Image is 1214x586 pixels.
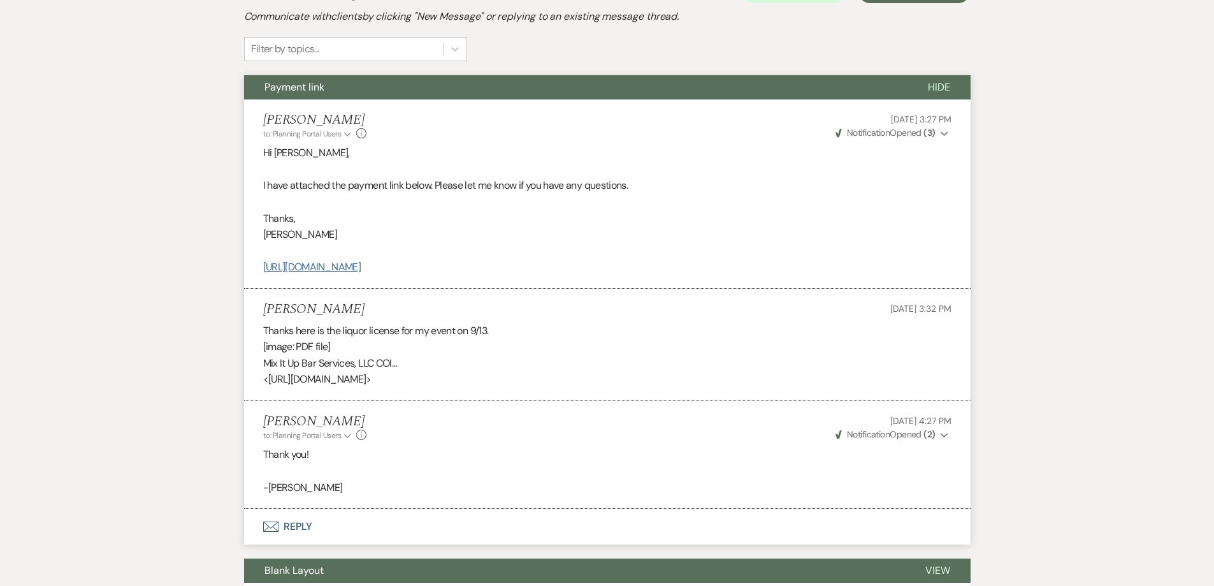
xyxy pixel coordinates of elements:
[263,480,951,496] p: -[PERSON_NAME]
[263,430,342,441] span: to: Planning Portal Users
[244,559,905,583] button: Blank Layout
[847,429,890,440] span: Notification
[834,428,951,441] button: NotificationOpened (2)
[925,564,950,577] span: View
[890,303,951,314] span: [DATE] 3:32 PM
[891,114,951,125] span: [DATE] 3:27 PM
[835,429,936,440] span: Opened
[834,126,951,140] button: NotificationOpened (3)
[923,429,935,440] strong: ( 2 )
[890,415,951,427] span: [DATE] 4:27 PM
[244,9,971,24] h2: Communicate with clients by clicking "New Message" or replying to an existing message thread.
[923,127,935,138] strong: ( 3 )
[263,414,367,430] h5: [PERSON_NAME]
[263,260,361,274] a: [URL][DOMAIN_NAME]
[263,323,951,388] div: Thanks here is the liquor license for my event on 9/13. [image: PDF file] Mix It Up Bar Services,...
[847,127,890,138] span: Notification
[263,177,951,194] p: I have attached the payment link below. Please let me know if you have any questions.
[263,145,951,161] p: Hi [PERSON_NAME],
[907,75,971,99] button: Hide
[251,41,319,57] div: Filter by topics...
[928,80,950,94] span: Hide
[264,564,324,577] span: Blank Layout
[263,128,354,140] button: to: Planning Portal Users
[264,80,324,94] span: Payment link
[263,226,951,243] p: [PERSON_NAME]
[244,75,907,99] button: Payment link
[835,127,936,138] span: Opened
[263,302,365,318] h5: [PERSON_NAME]
[263,210,951,227] p: Thanks,
[263,129,342,139] span: to: Planning Portal Users
[263,430,354,441] button: to: Planning Portal Users
[905,559,971,583] button: View
[263,446,951,463] p: Thank you!
[244,509,971,545] button: Reply
[263,112,367,128] h5: [PERSON_NAME]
